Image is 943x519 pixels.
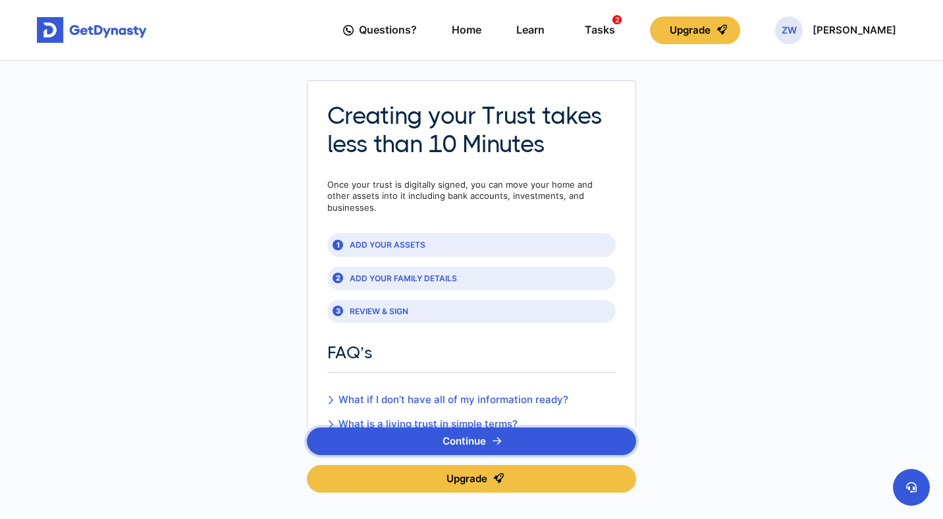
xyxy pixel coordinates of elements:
img: Get started for free with Dynasty Trust Company [37,17,147,43]
div: Tasks [585,18,615,42]
span: 2 [612,15,622,24]
div: ADD YOUR ASSETS [327,233,616,256]
div: 1 [333,240,343,250]
a: Learn [516,11,545,49]
p: Once your trust is digitally signed, you can move your home and other assets into it including ba... [327,179,616,214]
a: Home [452,11,481,49]
div: 3 [333,306,343,316]
a: Tasks2 [579,11,615,49]
a: Questions? [343,11,417,49]
h2: Creating your Trust takes less than 10 Minutes [327,102,616,159]
span: Questions? [359,18,417,42]
a: What if I don’t have all of my information ready? [327,393,569,408]
div: ADD YOUR FAMILY DETAILS [327,267,616,290]
a: What is a living trust in simple terms? [327,417,569,432]
div: REVIEW & SIGN [327,300,616,323]
div: 2 [333,273,343,283]
span: FAQ’s [327,342,373,362]
button: Upgrade [307,465,636,493]
button: Upgrade [650,16,740,44]
span: ZW [775,16,803,44]
p: [PERSON_NAME] [813,25,896,36]
button: ZW[PERSON_NAME] [775,16,896,44]
button: Continue [307,427,636,455]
